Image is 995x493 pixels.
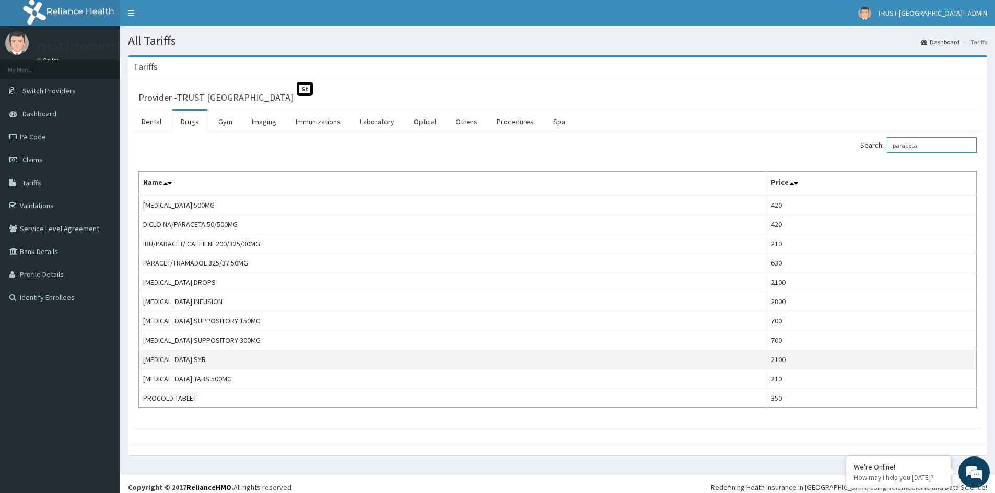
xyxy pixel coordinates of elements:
td: [MEDICAL_DATA] SYR [139,350,767,369]
h1: All Tariffs [128,34,987,47]
a: Optical [405,111,444,133]
a: Dashboard [921,38,959,46]
a: Spa [545,111,573,133]
p: TRUST [GEOGRAPHIC_DATA] - ADMIN [37,42,186,52]
span: TRUST [GEOGRAPHIC_DATA] - ADMIN [877,8,987,18]
p: How may I help you today? [854,473,943,482]
strong: Copyright © 2017 . [128,483,233,492]
td: [MEDICAL_DATA] INFUSION [139,292,767,311]
span: Dashboard [22,109,56,118]
div: We're Online! [854,462,943,472]
span: St [297,82,313,96]
td: [MEDICAL_DATA] SUPPOSITORY 300MG [139,331,767,350]
td: 2800 [766,292,976,311]
td: 210 [766,234,976,254]
a: Online [37,57,62,64]
span: Tariffs [22,178,41,187]
td: [MEDICAL_DATA] SUPPOSITORY 150MG [139,311,767,331]
a: Dental [133,111,170,133]
td: 700 [766,311,976,331]
td: 2100 [766,273,976,292]
th: Price [766,172,976,196]
a: Others [447,111,486,133]
td: DICLO NA/PARACETA 50/500MG [139,215,767,234]
td: 420 [766,215,976,234]
a: Gym [210,111,241,133]
a: Immunizations [287,111,349,133]
span: Claims [22,155,43,164]
h3: Provider - TRUST [GEOGRAPHIC_DATA] [138,93,294,102]
td: IBU/PARACET/ CAFFIENE200/325/30MG [139,234,767,254]
div: Chat with us now [54,58,175,72]
th: Name [139,172,767,196]
a: Drugs [172,111,207,133]
h3: Tariffs [133,62,158,71]
span: Switch Providers [22,86,76,95]
td: 420 [766,195,976,215]
td: [MEDICAL_DATA] TABS 500MG [139,369,767,389]
td: 210 [766,369,976,389]
td: 350 [766,389,976,408]
img: d_794563401_company_1708531726252_794563401 [19,52,42,78]
label: Search: [860,137,977,153]
div: Minimize live chat window [171,5,196,30]
td: [MEDICAL_DATA] 500MG [139,195,767,215]
a: Procedures [488,111,542,133]
textarea: Type your message and hit 'Enter' [5,285,199,321]
input: Search: [887,137,977,153]
img: User Image [858,7,871,20]
img: User Image [5,31,29,55]
a: Imaging [243,111,285,133]
div: Redefining Heath Insurance in [GEOGRAPHIC_DATA] using Telemedicine and Data Science! [711,482,987,492]
td: 630 [766,254,976,273]
td: 700 [766,331,976,350]
a: RelianceHMO [186,483,231,492]
li: Tariffs [961,38,987,46]
td: PROCOLD TABLET [139,389,767,408]
span: We're online! [61,131,144,237]
td: 2100 [766,350,976,369]
td: PARACET/TRAMADOL 325/37.50MG [139,254,767,273]
td: [MEDICAL_DATA] DROPS [139,273,767,292]
a: Laboratory [352,111,403,133]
